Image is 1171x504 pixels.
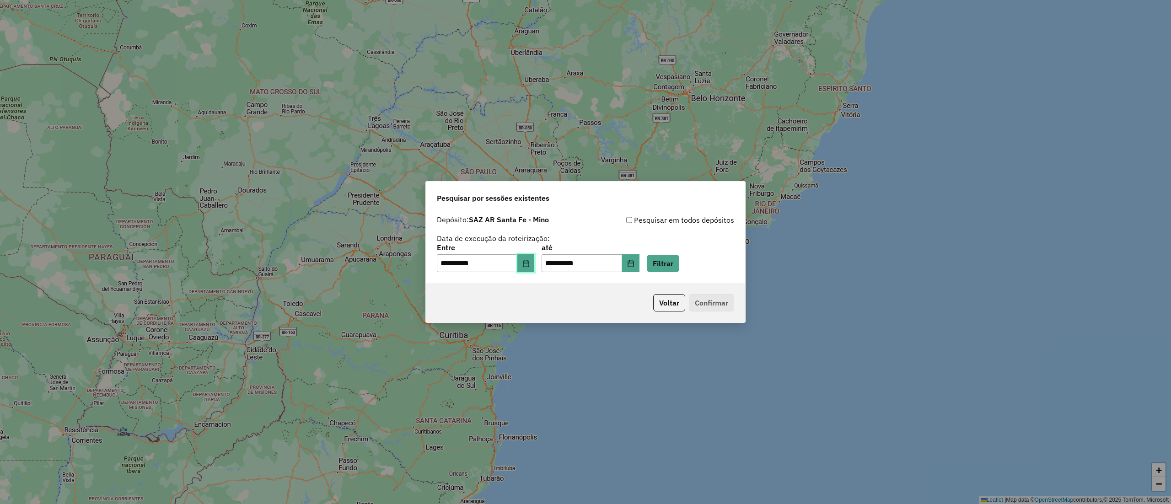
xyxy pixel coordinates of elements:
button: Choose Date [517,254,535,273]
label: até [542,242,639,253]
button: Filtrar [647,255,679,272]
button: Choose Date [622,254,639,273]
button: Voltar [653,294,685,311]
label: Depósito: [437,214,549,225]
strong: SAZ AR Santa Fe - Mino [469,215,549,224]
div: Pesquisar em todos depósitos [585,214,734,225]
label: Entre [437,242,534,253]
span: Pesquisar por sessões existentes [437,193,549,204]
label: Data de execução da roteirização: [437,233,550,244]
